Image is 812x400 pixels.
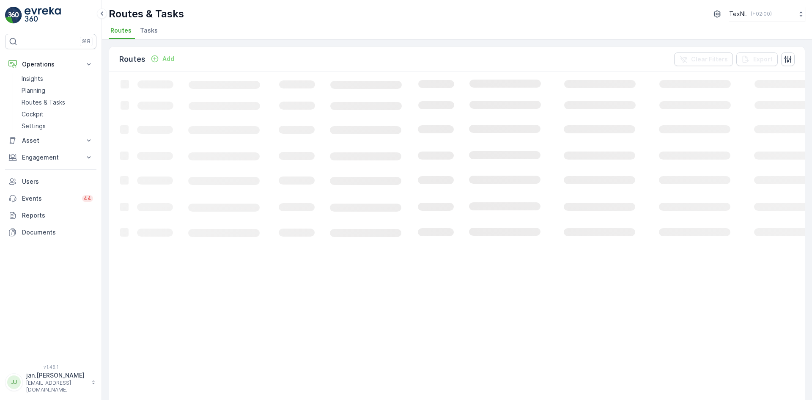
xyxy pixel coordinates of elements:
p: Routes & Tasks [22,98,65,107]
a: Settings [18,120,96,132]
p: Documents [22,228,93,237]
button: Add [147,54,178,64]
a: Users [5,173,96,190]
p: Asset [22,136,80,145]
p: Cockpit [22,110,44,119]
p: TexNL [729,10,747,18]
button: Operations [5,56,96,73]
button: Asset [5,132,96,149]
p: ⌘B [82,38,91,45]
p: Routes & Tasks [109,7,184,21]
a: Documents [5,224,96,241]
span: Routes [110,26,132,35]
p: Operations [22,60,80,69]
p: Insights [22,74,43,83]
button: JJjan.[PERSON_NAME][EMAIL_ADDRESS][DOMAIN_NAME] [5,371,96,393]
p: Routes [119,53,145,65]
p: [EMAIL_ADDRESS][DOMAIN_NAME] [26,380,87,393]
p: Reports [22,211,93,220]
p: Users [22,177,93,186]
p: Export [753,55,773,63]
button: TexNL(+02:00) [729,7,805,21]
p: jan.[PERSON_NAME] [26,371,87,380]
a: Reports [5,207,96,224]
a: Events44 [5,190,96,207]
button: Engagement [5,149,96,166]
p: Planning [22,86,45,95]
img: logo_light-DOdMpM7g.png [25,7,61,24]
div: JJ [7,375,21,389]
a: Insights [18,73,96,85]
a: Routes & Tasks [18,97,96,108]
a: Planning [18,85,96,97]
img: logo [5,7,22,24]
p: Events [22,194,77,203]
button: Clear Filters [674,52,733,66]
p: 44 [84,195,91,202]
p: Engagement [22,153,80,162]
button: Export [736,52,778,66]
a: Cockpit [18,108,96,120]
p: ( +02:00 ) [751,11,772,17]
p: Add [162,55,174,63]
span: v 1.48.1 [5,364,96,370]
span: Tasks [140,26,158,35]
p: Settings [22,122,46,130]
p: Clear Filters [691,55,728,63]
